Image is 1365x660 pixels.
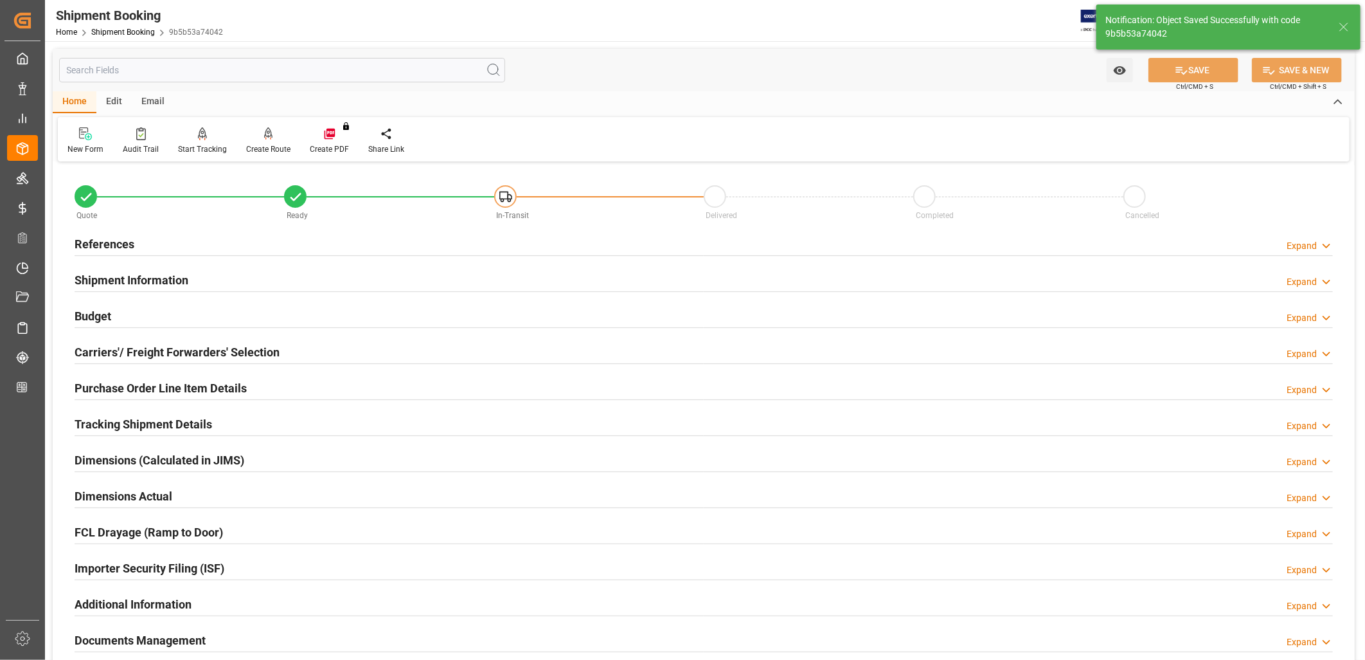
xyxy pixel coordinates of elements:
div: Expand [1287,600,1317,613]
a: Home [56,28,77,37]
h2: Dimensions Actual [75,488,172,505]
span: Ctrl/CMD + S [1176,82,1213,91]
span: Cancelled [1125,211,1159,220]
h2: References [75,235,134,253]
span: Ready [287,211,308,220]
div: Expand [1287,636,1317,649]
div: Expand [1287,275,1317,289]
span: Quote [77,211,98,220]
div: Email [132,91,174,113]
button: SAVE & NEW [1252,58,1342,82]
div: New Form [67,143,103,155]
h2: Budget [75,307,111,325]
div: Expand [1287,239,1317,253]
div: Expand [1287,347,1317,361]
img: Exertis%20JAM%20-%20Email%20Logo.jpg_1722504956.jpg [1081,10,1125,32]
div: Shipment Booking [56,6,223,25]
h2: Importer Security Filing (ISF) [75,560,224,577]
div: Audit Trail [123,143,159,155]
span: Completed [916,211,954,220]
div: Expand [1287,311,1317,325]
input: Search Fields [59,58,505,82]
div: Edit [96,91,132,113]
div: Expand [1287,455,1317,469]
span: In-Transit [496,211,529,220]
h2: Purchase Order Line Item Details [75,380,247,397]
button: SAVE [1148,58,1238,82]
div: Home [53,91,96,113]
button: open menu [1107,58,1133,82]
div: Expand [1287,527,1317,541]
div: Expand [1287,491,1317,505]
h2: Documents Management [75,632,206,649]
h2: Tracking Shipment Details [75,416,212,433]
div: Expand [1287,419,1317,433]
span: Delivered [706,211,737,220]
h2: Additional Information [75,596,192,613]
div: Start Tracking [178,143,227,155]
h2: FCL Drayage (Ramp to Door) [75,524,223,541]
div: Notification: Object Saved Successfully with code 9b5b53a74042 [1105,14,1326,41]
div: Share Link [368,143,404,155]
a: Shipment Booking [91,28,155,37]
span: Ctrl/CMD + Shift + S [1270,82,1326,91]
h2: Carriers'/ Freight Forwarders' Selection [75,344,280,361]
h2: Shipment Information [75,271,188,289]
h2: Dimensions (Calculated in JIMS) [75,452,244,469]
div: Expand [1287,564,1317,577]
div: Create Route [246,143,290,155]
div: Expand [1287,383,1317,397]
